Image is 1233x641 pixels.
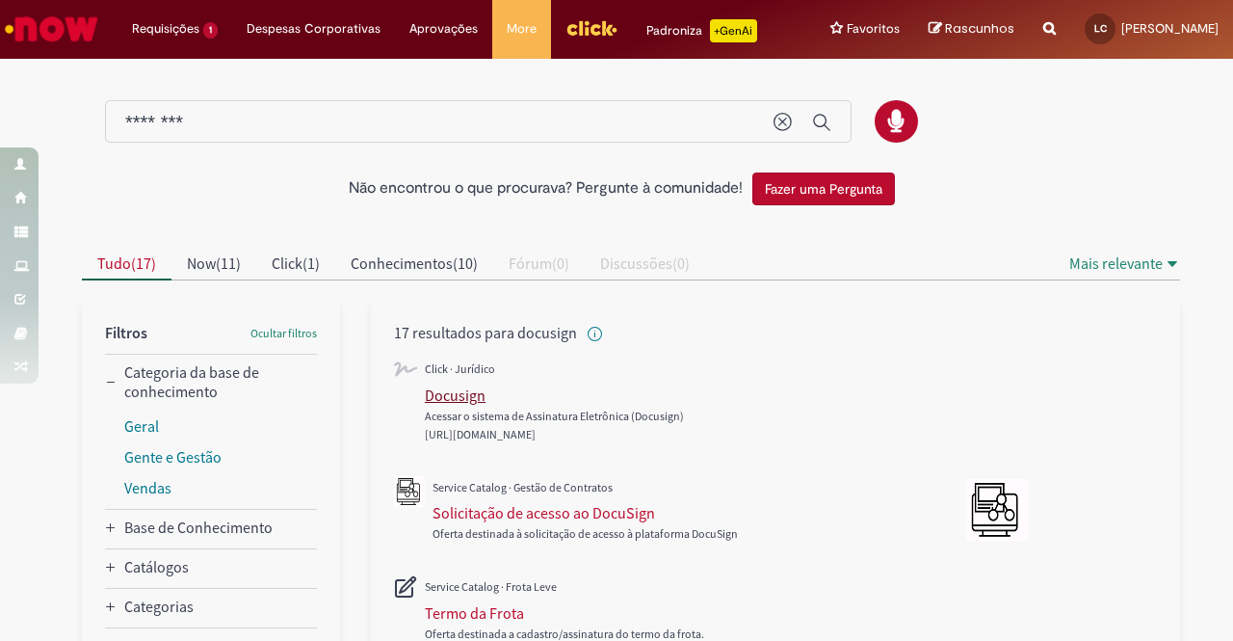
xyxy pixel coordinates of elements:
span: 1 [203,22,218,39]
span: Rascunhos [945,19,1014,38]
span: [PERSON_NAME] [1121,20,1219,37]
span: Requisições [132,19,199,39]
img: click_logo_yellow_360x200.png [565,13,617,42]
p: +GenAi [710,19,757,42]
a: Rascunhos [929,20,1014,39]
div: Padroniza [646,19,757,42]
span: LC [1094,22,1107,35]
span: More [507,19,537,39]
h2: Não encontrou o que procurava? Pergunte à comunidade! [349,180,743,198]
span: Aprovações [409,19,478,39]
span: Favoritos [847,19,900,39]
span: Despesas Corporativas [247,19,380,39]
button: Fazer uma Pergunta [752,173,895,205]
img: ServiceNow [2,10,101,48]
